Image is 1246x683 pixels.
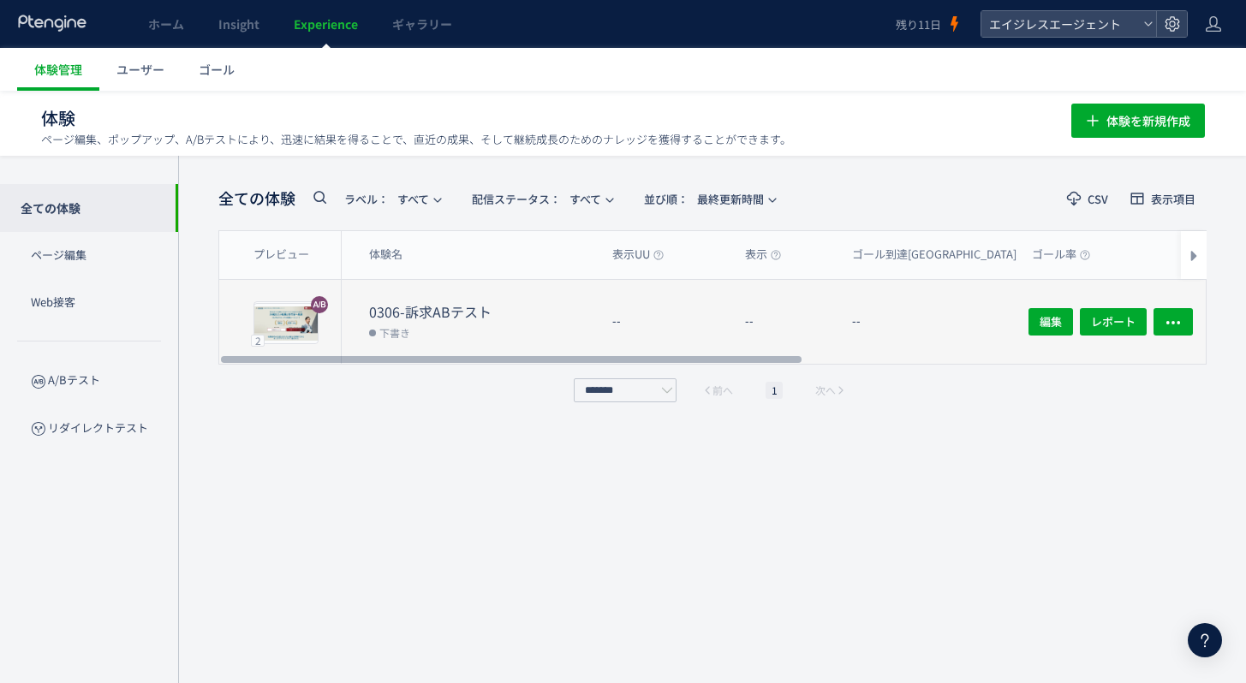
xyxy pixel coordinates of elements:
dt: 0306-訴求ABテスト [369,302,599,322]
span: 編集 [1040,308,1062,336]
span: ギャラリー [392,15,452,33]
span: 表示UU [612,246,664,263]
span: 最終更新時間 [644,185,764,213]
span: 表示項目 [1151,193,1195,205]
span: ゴール [199,61,235,78]
span: 次へ [815,382,836,399]
span: Experience [294,15,358,33]
button: ラベル：すべて [333,185,450,212]
span: ホーム [148,15,184,33]
button: CSV [1056,185,1119,212]
div: pagination [569,378,856,402]
span: すべて [472,185,601,213]
span: すべて [344,185,429,213]
div: -- [599,280,731,364]
button: 並び順：最終更新時間 [633,185,785,212]
span: 体験管理 [34,61,82,78]
span: プレビュー [253,246,309,263]
span: 前へ [712,382,733,399]
span: レポート [1091,308,1136,336]
span: Insight [218,15,259,33]
span: 下書き [379,324,410,341]
div: -- [731,280,838,364]
span: 並び順： [644,191,689,207]
span: CSV [1088,193,1108,205]
span: ゴール率 [1032,246,1090,263]
button: 配信ステータス​：すべて [461,185,623,212]
p: ページ編集、ポップアップ、A/Bテストにより、迅速に結果を得ることで、直近の成果、そして継続成長のためのナレッジを獲得することができます。 [41,132,791,147]
span: 体験名 [369,246,402,263]
span: 配信ステータス​： [472,191,561,207]
span: 全ての体験 [218,187,295,210]
li: 1 [766,382,783,399]
button: 体験を新規作成 [1071,104,1205,138]
div: 2 [251,335,265,347]
h1: 体験 [41,106,1034,131]
button: レポート [1080,308,1147,336]
span: エイジレスエージェント [984,11,1136,37]
dt: -- [852,313,1018,330]
span: 残り11日 [896,16,941,33]
span: ラベル： [344,191,389,207]
span: ゴール到達[GEOGRAPHIC_DATA] [852,246,1030,263]
button: 前へ [697,382,738,399]
button: 編集 [1028,308,1073,336]
span: 体験を新規作成 [1106,104,1190,138]
span: 表示 [745,246,781,263]
span: ユーザー [116,61,164,78]
button: 表示項目 [1119,185,1207,212]
button: 次へ [810,382,851,399]
img: eeaa4b80dd92ca158c033eab58994e6d1760239160415.jpeg [254,304,318,343]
